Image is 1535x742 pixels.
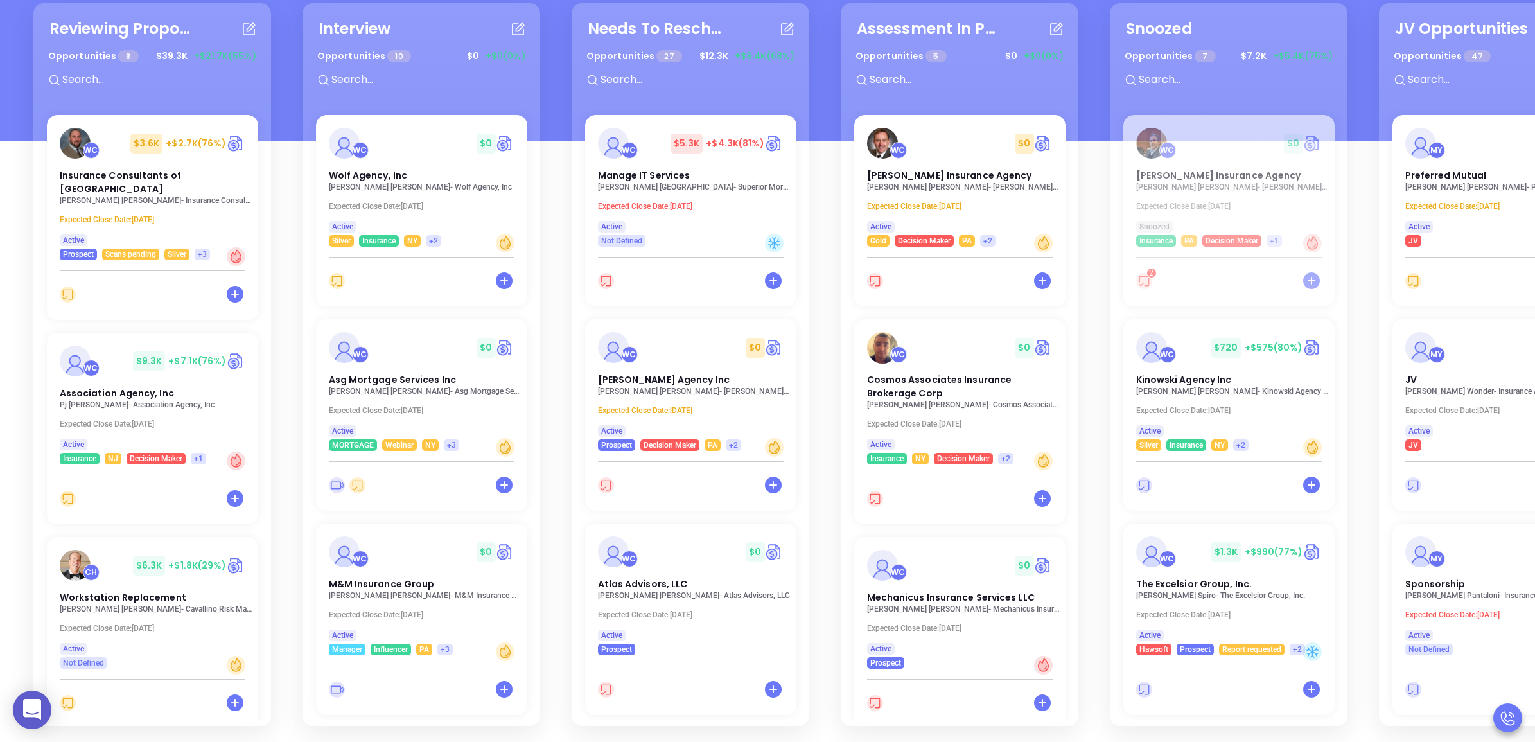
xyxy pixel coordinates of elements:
[464,46,482,66] span: $ 0
[227,134,245,153] a: Quote
[598,169,690,182] span: Manage IT Services
[1139,234,1173,248] span: Insurance
[598,182,791,191] p: Lisa Ferrara - Superior Mortgage Co., Inc.
[854,319,1066,464] a: profileWalter Contreras$0Circle dollarCosmos Associates Insurance Brokerage Corp[PERSON_NAME] [PE...
[867,169,1032,182] span: Lawton Insurance Agency
[598,591,791,600] p: Patricia Buckley - Atlas Advisors, LLC
[841,3,1078,726] section: Assessment In Progress
[1273,49,1333,63] span: +$5.4K (75%)
[696,46,732,66] span: $ 12.3K
[1428,346,1445,363] div: Megan Youmans
[1303,234,1322,252] div: Hot
[108,452,118,466] span: NJ
[1405,536,1436,567] img: Sponsorship
[867,605,1060,614] p: David Schonbrun - Mechanicus Insurance Services LLC
[644,438,696,452] span: Decision Maker
[1123,115,1335,247] a: profileWalter Contreras$0Circle dollar[PERSON_NAME] Insurance Agency[PERSON_NAME] [PERSON_NAME]- ...
[227,247,245,266] div: Hot
[63,437,84,452] span: Active
[585,319,796,451] a: profileWalter Contreras$0Circle dollar[PERSON_NAME] Agency Inc[PERSON_NAME] [PERSON_NAME]- [PERSO...
[601,220,622,234] span: Active
[47,333,258,464] a: profileWalter Contreras$9.3K+$7.1K(76%)Circle dollarAssociation Agency, IncPj [PERSON_NAME]- Asso...
[867,182,1060,191] p: Brad Lawton - Lawton Insurance Agency
[63,642,84,656] span: Active
[746,338,764,358] span: $ 0
[83,360,100,376] div: Walter Contreras
[1270,234,1279,248] span: +1
[429,234,438,248] span: +2
[598,387,791,396] p: Ted Butz - Dreher Agency Inc
[598,373,730,386] span: Dreher Agency Inc
[329,182,522,191] p: Connie Caputo - Wolf Agency, Inc
[1159,346,1176,363] div: Walter Contreras
[898,234,951,248] span: Decision Maker
[194,49,256,63] span: +$21.7K (55%)
[60,624,252,633] p: Expected Close Date: [DATE]
[1303,338,1322,357] a: Quote
[601,424,622,438] span: Active
[1126,17,1193,40] div: Snoozed
[63,452,96,466] span: Insurance
[60,550,91,581] img: Workstation Replacement
[1222,642,1281,657] span: Report requested
[572,3,809,726] section: Needs To Reschedule
[60,128,91,159] img: Insurance Consultants of Pittsburgh
[105,247,156,261] span: Scans pending
[585,115,796,247] a: profileWalter Contreras$5.3K+$4.3K(81%)Circle dollarManage IT Services[PERSON_NAME] [GEOGRAPHIC_D...
[915,452,925,466] span: NY
[925,50,946,62] span: 5
[621,142,638,159] div: Walter Contreras
[1211,338,1241,358] span: $ 720
[937,452,990,466] span: Decision Maker
[227,351,245,371] img: Quote
[1034,656,1053,675] div: Hot
[332,628,353,642] span: Active
[601,438,632,452] span: Prospect
[870,234,886,248] span: Gold
[352,346,369,363] div: Walter Contreras
[601,642,632,657] span: Prospect
[1139,424,1161,438] span: Active
[61,71,254,88] input: Search...
[867,202,1060,211] p: Expected Close Date: [DATE]
[1428,551,1445,567] div: Megan Youmans
[1136,578,1252,590] span: The Excelsior Group, Inc.
[1303,642,1322,661] div: Cold
[477,542,495,562] span: $ 0
[765,234,784,252] div: Cold
[1303,438,1322,457] div: Warm
[332,234,351,248] span: Silver
[1149,269,1153,278] span: 2
[47,115,258,260] a: profileWalter Contreras$3.6K+$2.7K(76%)Circle dollarInsurance Consultants of [GEOGRAPHIC_DATA][PE...
[1139,438,1158,452] span: Silver
[1170,438,1203,452] span: Insurance
[1405,332,1436,363] img: JV
[1034,556,1053,575] img: Quote
[1408,234,1418,248] span: JV
[168,247,186,261] span: Silver
[598,128,629,159] img: Manage IT Services
[601,628,622,642] span: Active
[585,524,796,655] a: profileWalter Contreras$0Circle dollarAtlas Advisors, LLC[PERSON_NAME] [PERSON_NAME]- Atlas Advis...
[765,134,784,153] a: Quote
[1284,134,1303,154] span: $ 0
[496,542,514,561] a: Quote
[60,400,252,409] p: Pj Giannini - Association Agency, Inc
[588,17,729,40] div: Needs To Reschedule
[1139,642,1168,657] span: Hawsoft
[855,44,947,68] p: Opportunities
[329,591,522,600] p: Elizabeth Moser - M&M Insurance Group
[1408,628,1430,642] span: Active
[1303,134,1322,153] a: Quote
[598,610,791,619] p: Expected Close Date: [DATE]
[49,17,191,40] div: Reviewing Proposal
[316,115,527,247] a: profileWalter Contreras$0Circle dollarWolf Agency, Inc[PERSON_NAME] [PERSON_NAME]- Wolf Agency, I...
[1408,642,1450,657] span: Not Defined
[60,387,174,400] span: Association Agency, Inc
[656,50,681,62] span: 27
[1180,642,1211,657] span: Prospect
[857,17,998,40] div: Assessment In Progress
[706,137,764,150] span: +$4.3K (81%)
[890,346,907,363] div: Walter Contreras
